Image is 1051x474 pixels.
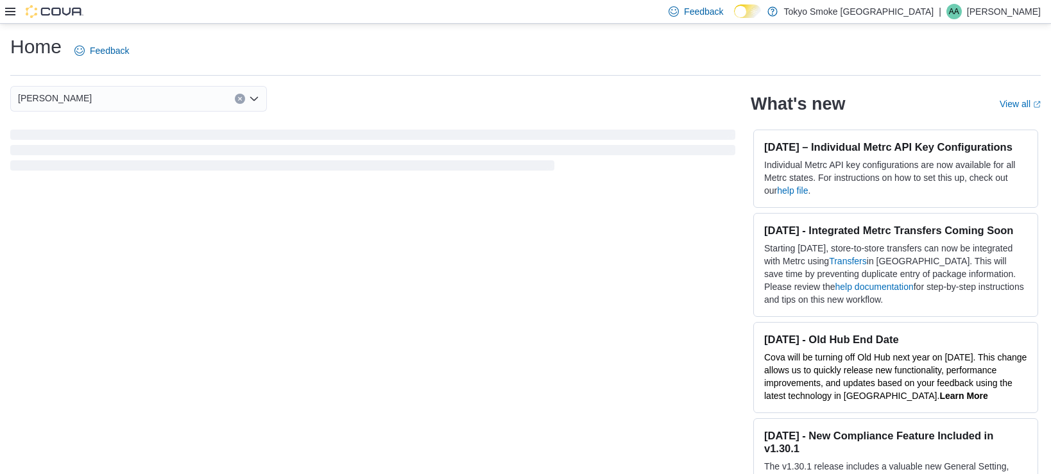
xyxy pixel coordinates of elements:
span: Feedback [684,5,723,18]
h2: What's new [751,94,845,114]
span: AA [949,4,959,19]
p: Individual Metrc API key configurations are now available for all Metrc states. For instructions ... [764,158,1027,197]
svg: External link [1033,101,1041,108]
span: Loading [10,132,735,173]
span: [PERSON_NAME] [18,90,92,106]
p: Tokyo Smoke [GEOGRAPHIC_DATA] [784,4,934,19]
span: Cova will be turning off Old Hub next year on [DATE]. This change allows us to quickly release ne... [764,352,1027,401]
a: Transfers [829,256,867,266]
a: Learn More [939,391,987,401]
a: Feedback [69,38,134,63]
img: Cova [26,5,83,18]
a: View allExternal link [1000,99,1041,109]
div: Asia Allen [946,4,962,19]
p: [PERSON_NAME] [967,4,1041,19]
span: Feedback [90,44,129,57]
h3: [DATE] - New Compliance Feature Included in v1.30.1 [764,429,1027,455]
a: help documentation [835,282,914,292]
input: Dark Mode [734,4,761,18]
p: Starting [DATE], store-to-store transfers can now be integrated with Metrc using in [GEOGRAPHIC_D... [764,242,1027,306]
button: Clear input [235,94,245,104]
h3: [DATE] - Old Hub End Date [764,333,1027,346]
p: | [939,4,941,19]
h1: Home [10,34,62,60]
a: help file [777,185,808,196]
h3: [DATE] - Integrated Metrc Transfers Coming Soon [764,224,1027,237]
h3: [DATE] – Individual Metrc API Key Configurations [764,140,1027,153]
button: Open list of options [249,94,259,104]
span: Dark Mode [734,18,735,19]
